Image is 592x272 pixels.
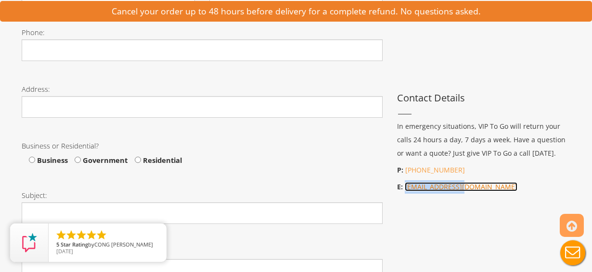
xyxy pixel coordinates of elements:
[141,155,182,165] span: Residential
[20,233,39,252] img: Review Rating
[86,229,97,241] li: 
[81,155,128,165] span: Government
[56,242,159,248] span: by
[397,93,570,103] h3: Contact Details
[56,241,59,248] span: 5
[405,165,465,174] a: [PHONE_NUMBER]
[65,229,77,241] li: 
[397,120,570,160] p: In emergency situations, VIP To Go will return your calls 24 hours a day, 7 days a week. Have a q...
[76,229,87,241] li: 
[35,155,68,165] span: Business
[397,182,403,191] b: E:
[56,247,73,255] span: [DATE]
[61,241,88,248] span: Star Rating
[405,182,517,191] a: [EMAIL_ADDRESS][DOMAIN_NAME]
[397,165,403,174] b: P:
[553,234,592,272] button: Live Chat
[96,229,107,241] li: 
[55,229,67,241] li: 
[94,241,153,248] span: CONG [PERSON_NAME]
